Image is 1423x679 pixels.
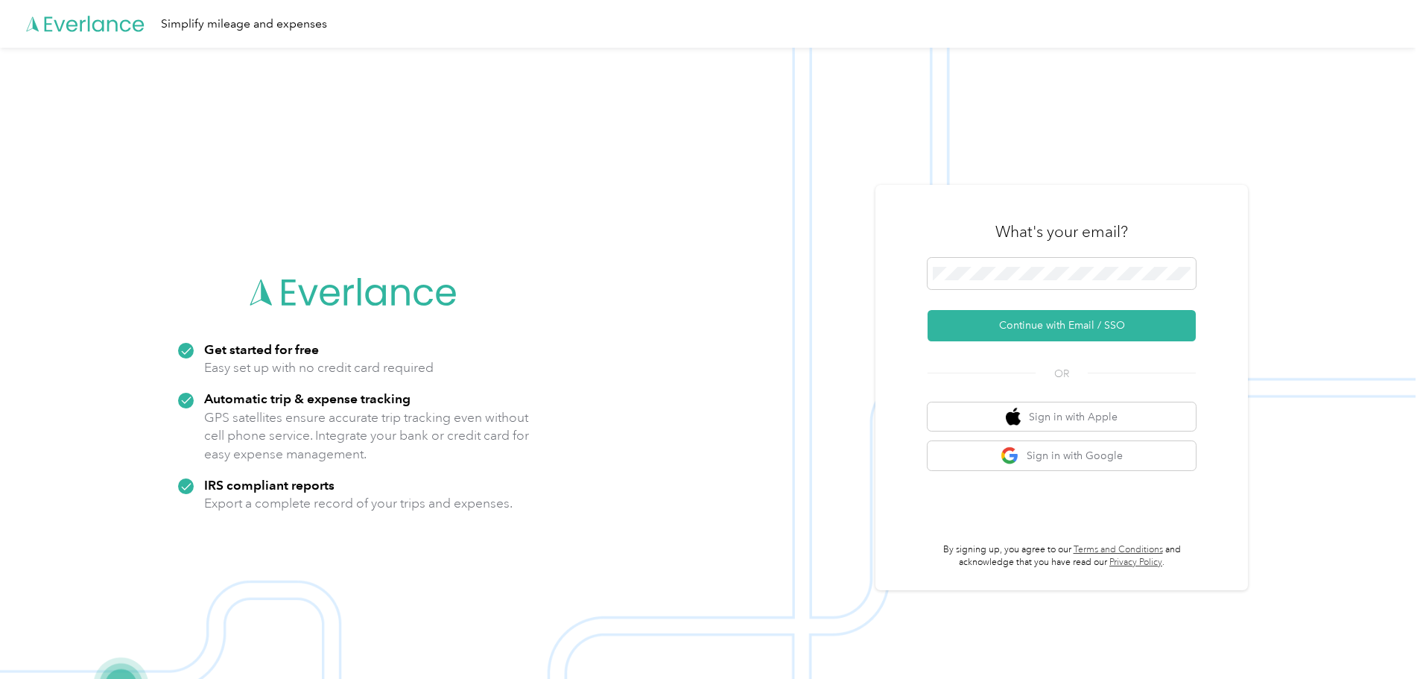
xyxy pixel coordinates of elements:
[1036,366,1088,382] span: OR
[928,310,1196,341] button: Continue with Email / SSO
[928,402,1196,432] button: apple logoSign in with Apple
[204,494,513,513] p: Export a complete record of your trips and expenses.
[204,477,335,493] strong: IRS compliant reports
[928,543,1196,569] p: By signing up, you agree to our and acknowledge that you have read our .
[1109,557,1162,568] a: Privacy Policy
[204,408,530,464] p: GPS satellites ensure accurate trip tracking even without cell phone service. Integrate your bank...
[1074,544,1163,555] a: Terms and Conditions
[204,341,319,357] strong: Get started for free
[204,359,434,377] p: Easy set up with no credit card required
[995,221,1128,242] h3: What's your email?
[1001,446,1019,465] img: google logo
[161,15,327,34] div: Simplify mileage and expenses
[1006,408,1021,426] img: apple logo
[204,391,411,406] strong: Automatic trip & expense tracking
[928,441,1196,470] button: google logoSign in with Google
